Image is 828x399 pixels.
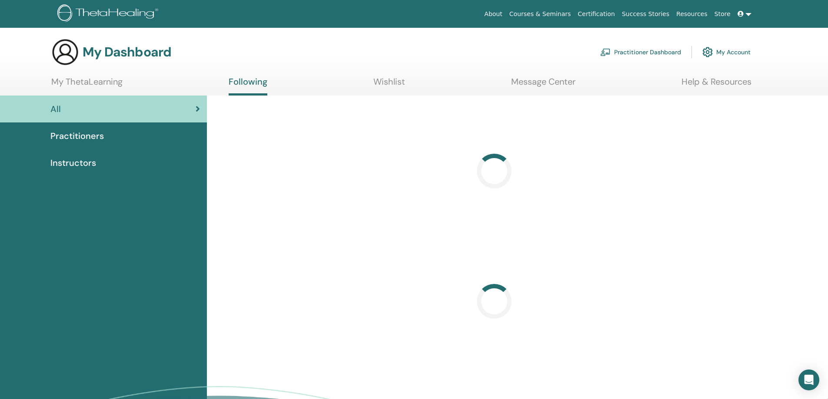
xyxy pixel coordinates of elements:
[506,6,575,22] a: Courses & Seminars
[600,43,681,62] a: Practitioner Dashboard
[711,6,734,22] a: Store
[51,38,79,66] img: generic-user-icon.jpg
[57,4,161,24] img: logo.png
[373,76,405,93] a: Wishlist
[682,76,752,93] a: Help & Resources
[798,369,819,390] div: Open Intercom Messenger
[702,43,751,62] a: My Account
[619,6,673,22] a: Success Stories
[481,6,505,22] a: About
[574,6,618,22] a: Certification
[50,156,96,169] span: Instructors
[702,45,713,59] img: cog.svg
[511,76,575,93] a: Message Center
[83,44,171,60] h3: My Dashboard
[50,129,104,142] span: Practitioners
[229,76,267,96] a: Following
[51,76,123,93] a: My ThetaLearning
[673,6,711,22] a: Resources
[50,102,61,115] span: All
[600,48,611,56] img: chalkboard-teacher.svg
